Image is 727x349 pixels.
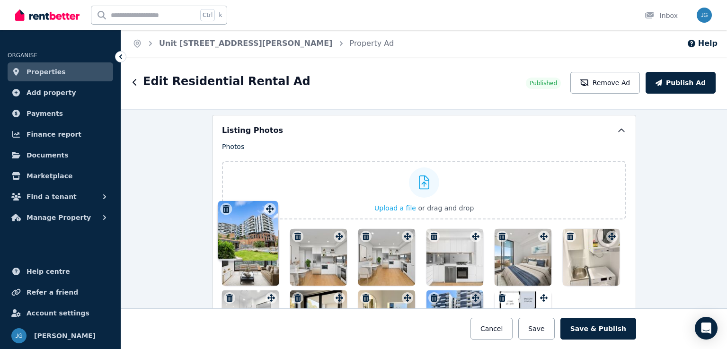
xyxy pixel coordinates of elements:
[530,79,557,87] span: Published
[645,11,678,20] div: Inbox
[8,208,113,227] button: Manage Property
[27,191,77,202] span: Find a tenant
[8,52,37,59] span: ORGANISE
[27,66,66,78] span: Properties
[34,330,96,341] span: [PERSON_NAME]
[27,266,70,277] span: Help centre
[27,212,91,223] span: Manage Property
[646,72,716,94] button: Publish Ad
[418,204,474,212] span: or drag and drop
[560,318,636,340] button: Save & Publish
[11,328,27,343] img: Julian Garness
[350,39,394,48] a: Property Ad
[374,203,474,213] button: Upload a file or drag and drop
[27,170,72,182] span: Marketplace
[695,317,718,340] div: Open Intercom Messenger
[27,307,89,319] span: Account settings
[15,8,80,22] img: RentBetter
[518,318,554,340] button: Save
[27,287,78,298] span: Refer a friend
[374,204,416,212] span: Upload a file
[219,11,222,19] span: k
[143,74,310,89] h1: Edit Residential Rental Ad
[8,104,113,123] a: Payments
[8,146,113,165] a: Documents
[222,142,626,151] p: Photos
[27,87,76,98] span: Add property
[8,262,113,281] a: Help centre
[27,149,69,161] span: Documents
[697,8,712,23] img: Julian Garness
[8,125,113,144] a: Finance report
[121,30,405,57] nav: Breadcrumb
[8,83,113,102] a: Add property
[687,38,718,49] button: Help
[470,318,513,340] button: Cancel
[200,9,215,21] span: Ctrl
[159,39,333,48] a: Unit [STREET_ADDRESS][PERSON_NAME]
[8,304,113,323] a: Account settings
[8,283,113,302] a: Refer a friend
[222,125,283,136] h5: Listing Photos
[27,129,81,140] span: Finance report
[570,72,640,94] button: Remove Ad
[8,166,113,185] a: Marketplace
[8,187,113,206] button: Find a tenant
[8,62,113,81] a: Properties
[27,108,63,119] span: Payments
